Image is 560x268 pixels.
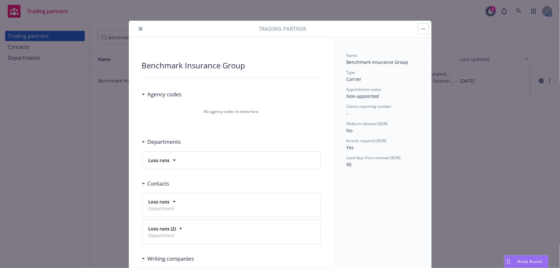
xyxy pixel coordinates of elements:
span: Benchmark Insurance Group [347,59,409,65]
div: Agency codes [142,90,182,99]
button: close [137,25,144,33]
h3: Departments [148,138,181,146]
button: Nova Assist [504,255,548,268]
span: No [347,127,353,134]
h3: Agency codes [148,90,182,99]
span: Non-appointed [347,93,379,99]
h3: Contacts [148,179,169,188]
span: Name [347,53,358,58]
span: 90 [347,161,352,168]
div: Drag to move [504,255,513,268]
strong: Loss runs [149,157,170,163]
strong: Loss runs [149,199,170,205]
span: Acords required (BOR) [347,138,387,143]
span: Nova Assist [518,259,543,264]
div: Writing companies [142,255,194,263]
span: Carrier [347,76,362,82]
div: Departments [142,138,181,146]
span: Department [149,232,176,239]
span: Claims reporting number [347,104,392,109]
span: Trading partner [259,25,306,33]
span: Type [347,70,355,75]
span: Lead days from renewal (BOR) [347,155,401,160]
span: Appointment status [347,87,382,92]
span: No agency codes to show here [204,109,259,115]
strong: Loss runs (2) [149,226,176,232]
span: Yes [347,144,354,151]
h3: Writing companies [148,255,194,263]
span: - [347,110,348,117]
div: Contacts [142,179,169,188]
span: Department [149,205,175,212]
span: Midterm allowed (BOR) [347,121,388,126]
div: Benchmark Insurance Group [142,60,321,71]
